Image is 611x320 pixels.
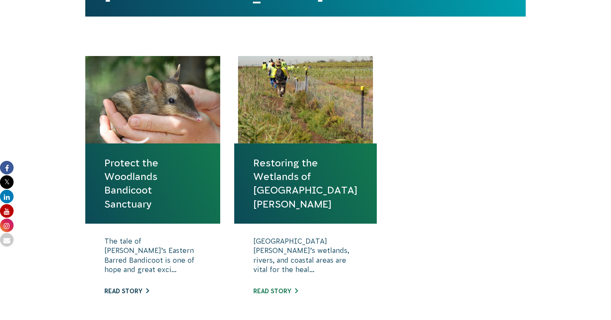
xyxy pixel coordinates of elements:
p: The tale of [PERSON_NAME]’s Eastern Barred Bandicoot is one of hope and great exci... [104,236,201,279]
p: [GEOGRAPHIC_DATA][PERSON_NAME]’s wetlands, rivers, and coastal areas are vital for the heal... [253,236,358,279]
a: Protect the Woodlands Bandicoot Sanctuary [104,156,201,211]
a: Read story [253,288,298,295]
a: Restoring the Wetlands of [GEOGRAPHIC_DATA][PERSON_NAME] [253,156,358,211]
a: Read story [104,288,149,295]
